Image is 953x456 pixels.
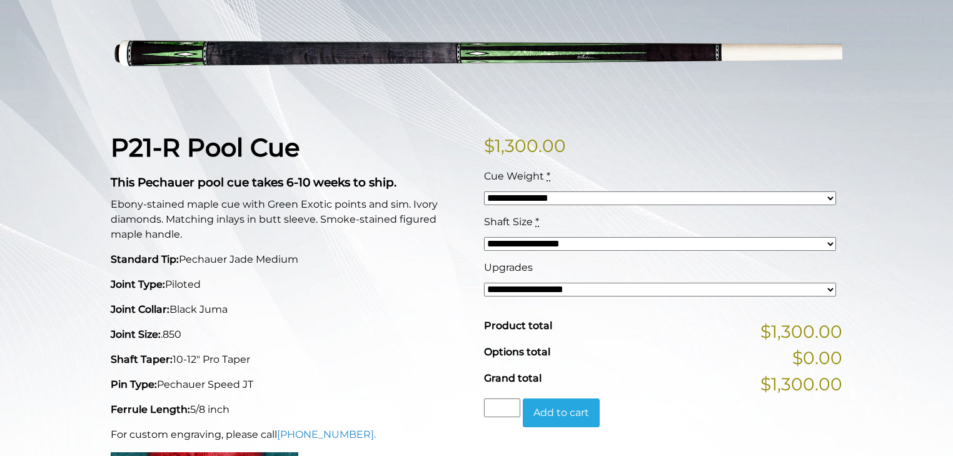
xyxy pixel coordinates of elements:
span: Upgrades [484,261,533,273]
span: Cue Weight [484,170,544,182]
input: Product quantity [484,398,520,417]
abbr: required [547,170,550,182]
p: Ebony-stained maple cue with Green Exotic points and sim. Ivory diamonds. Matching inlays in butt... [111,197,469,242]
p: For custom engraving, please call [111,427,469,442]
span: $ [484,135,495,156]
strong: Pin Type: [111,378,157,390]
strong: P21-R Pool Cue [111,132,300,163]
abbr: required [535,216,539,228]
p: Black Juma [111,302,469,317]
p: Piloted [111,277,469,292]
strong: Standard Tip: [111,253,179,265]
span: Options total [484,346,550,358]
strong: Shaft Taper: [111,353,173,365]
p: 10-12" Pro Taper [111,352,469,367]
span: $1,300.00 [760,318,842,345]
span: Product total [484,320,552,332]
p: Pechauer Speed JT [111,377,469,392]
span: $1,300.00 [760,371,842,397]
strong: Ferrule Length: [111,403,190,415]
p: .850 [111,327,469,342]
span: Grand total [484,372,542,384]
a: [PHONE_NUMBER]. [277,428,376,440]
strong: This Pechauer pool cue takes 6-10 weeks to ship. [111,175,396,190]
strong: Joint Type: [111,278,165,290]
strong: Joint Collar: [111,303,169,315]
strong: Joint Size: [111,328,161,340]
span: $0.00 [792,345,842,371]
p: Pechauer Jade Medium [111,252,469,267]
bdi: 1,300.00 [484,135,566,156]
span: Shaft Size [484,216,533,228]
button: Add to cart [523,398,600,427]
p: 5/8 inch [111,402,469,417]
